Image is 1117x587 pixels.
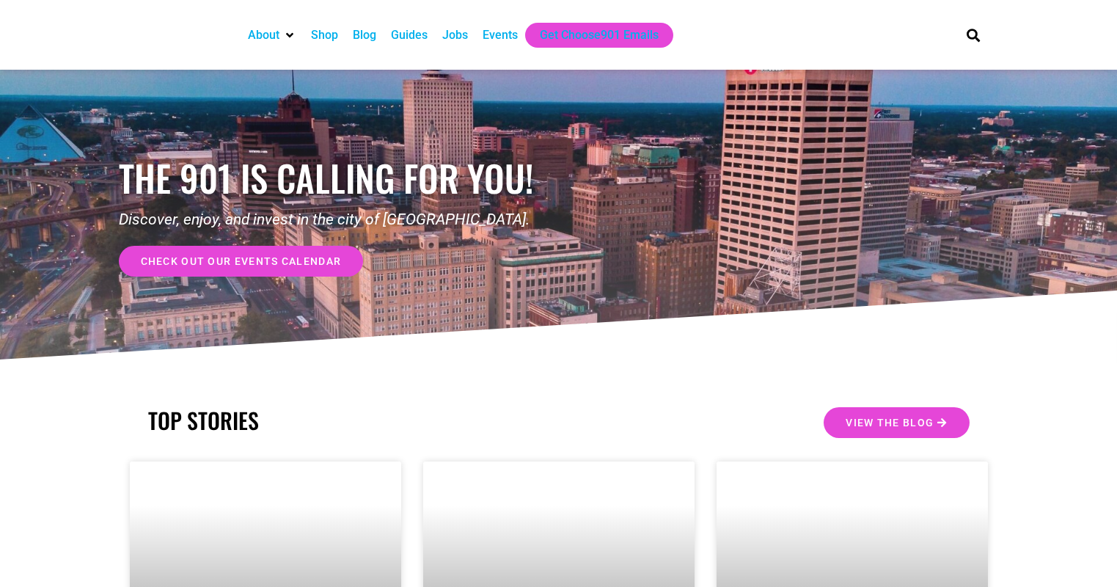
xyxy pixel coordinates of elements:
h1: the 901 is calling for you! [119,156,559,200]
span: View the Blog [846,418,934,428]
a: Events [483,26,518,44]
span: check out our events calendar [141,256,342,266]
h2: TOP STORIES [148,407,552,434]
div: Search [961,23,985,47]
a: About [248,26,279,44]
a: Get Choose901 Emails [540,26,659,44]
div: About [241,23,304,48]
nav: Main nav [241,23,942,48]
a: check out our events calendar [119,246,364,277]
a: Shop [311,26,338,44]
a: Guides [391,26,428,44]
a: Blog [353,26,376,44]
a: View the Blog [824,407,969,438]
p: Discover, enjoy, and invest in the city of [GEOGRAPHIC_DATA]. [119,208,559,232]
a: Jobs [442,26,468,44]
